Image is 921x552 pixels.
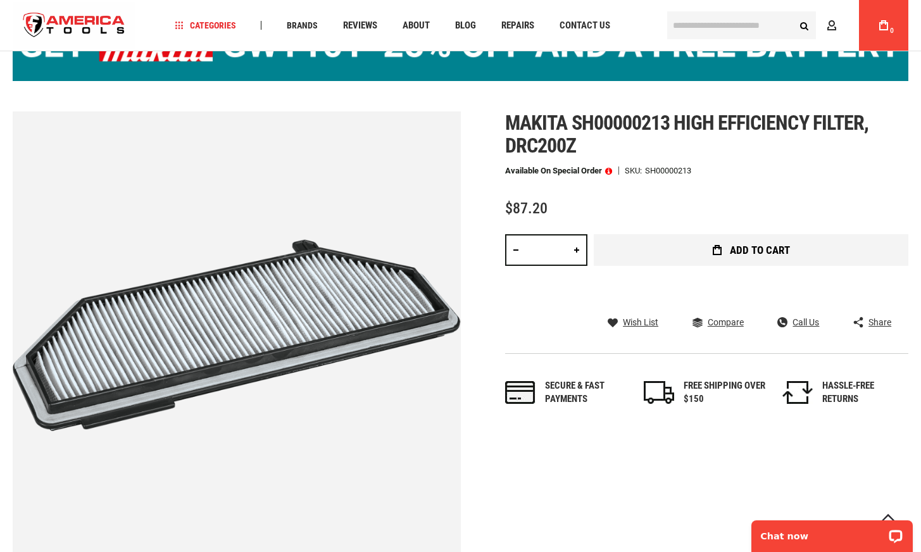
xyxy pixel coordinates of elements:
[684,379,766,406] div: FREE SHIPPING OVER $150
[554,17,616,34] a: Contact Us
[608,317,658,328] a: Wish List
[281,17,323,34] a: Brands
[645,166,691,175] div: SH00000213
[793,318,819,327] span: Call Us
[170,17,242,34] a: Categories
[730,245,790,256] span: Add to Cart
[591,270,911,306] iframe: Secure express checkout frame
[545,379,627,406] div: Secure & fast payments
[13,2,135,49] a: store logo
[560,21,610,30] span: Contact Us
[623,318,658,327] span: Wish List
[175,21,236,30] span: Categories
[594,234,908,266] button: Add to Cart
[505,381,536,404] img: payments
[890,27,894,34] span: 0
[449,17,482,34] a: Blog
[644,381,674,404] img: shipping
[337,17,383,34] a: Reviews
[397,17,435,34] a: About
[505,166,612,175] p: Available on Special Order
[625,166,645,175] strong: SKU
[692,317,744,328] a: Compare
[868,318,891,327] span: Share
[13,2,135,49] img: America Tools
[287,21,318,30] span: Brands
[501,21,534,30] span: Repairs
[782,381,813,404] img: returns
[496,17,540,34] a: Repairs
[708,318,744,327] span: Compare
[822,379,905,406] div: HASSLE-FREE RETURNS
[792,13,816,37] button: Search
[505,111,868,158] span: Makita sh00000213 high efficiency filter, drc200z
[505,199,548,217] span: $87.20
[455,21,476,30] span: Blog
[403,21,430,30] span: About
[777,317,819,328] a: Call Us
[743,512,921,552] iframe: LiveChat chat widget
[343,21,377,30] span: Reviews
